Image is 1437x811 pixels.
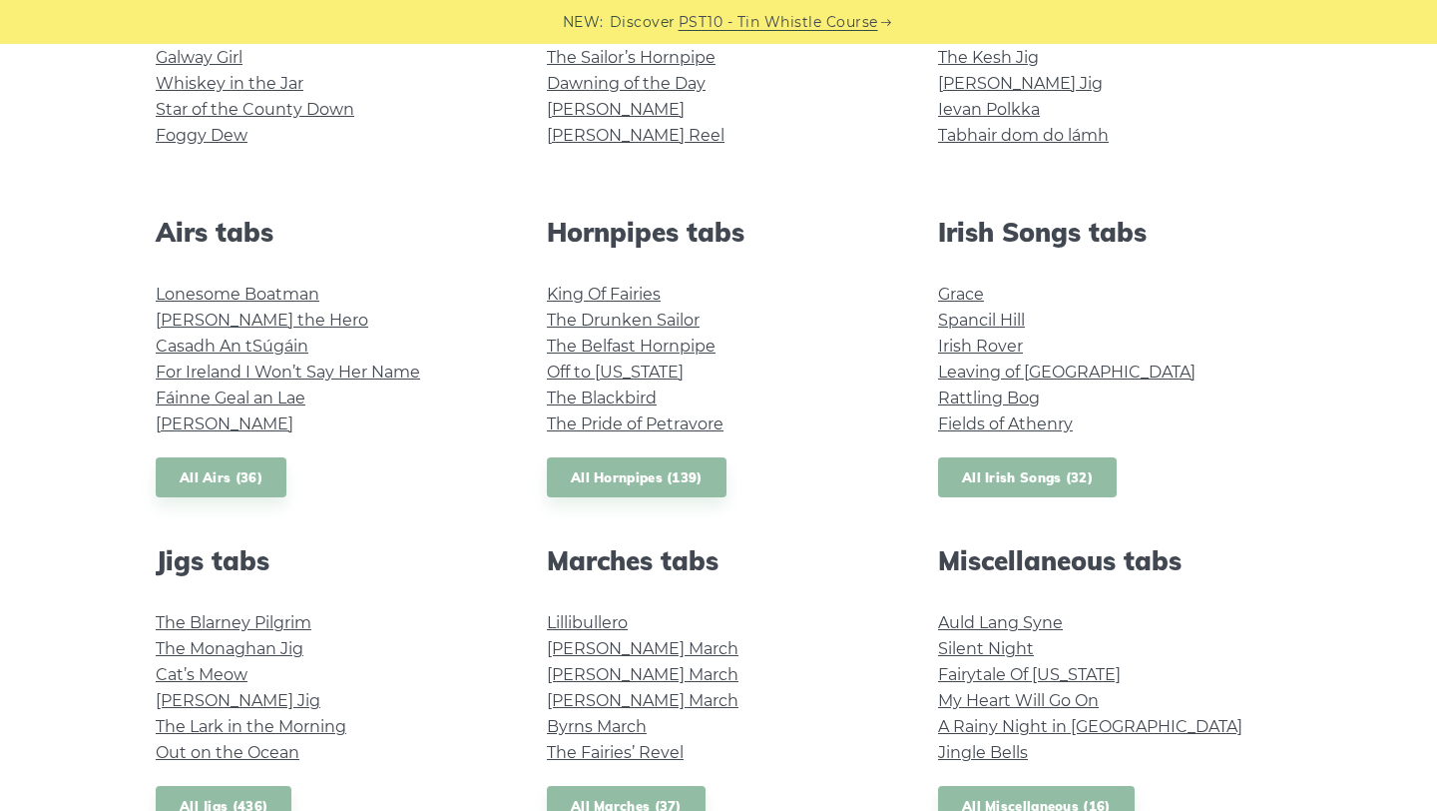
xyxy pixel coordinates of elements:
[938,48,1039,67] a: The Kesh Jig
[547,100,685,119] a: [PERSON_NAME]
[156,457,286,498] a: All Airs (36)
[547,457,726,498] a: All Hornpipes (139)
[938,389,1040,407] a: Rattling Bog
[938,545,1281,576] h2: Miscellaneous tabs
[156,337,308,356] a: Casadh An tSúgáin
[547,691,738,710] a: [PERSON_NAME] March
[156,363,420,382] a: For Ireland I Won’t Say Her Name
[547,311,700,330] a: The Drunken Sailor
[156,74,303,93] a: Whiskey in the Jar
[156,311,368,330] a: [PERSON_NAME] the Hero
[156,100,354,119] a: Star of the County Down
[156,217,499,248] h2: Airs tabs
[938,126,1109,145] a: Tabhair dom do lámh
[547,389,657,407] a: The Blackbird
[938,100,1040,119] a: Ievan Polkka
[547,545,890,576] h2: Marches tabs
[156,743,299,762] a: Out on the Ocean
[156,717,346,736] a: The Lark in the Morning
[156,389,305,407] a: Fáinne Geal an Lae
[938,743,1028,762] a: Jingle Bells
[156,639,303,658] a: The Monaghan Jig
[547,126,724,145] a: [PERSON_NAME] Reel
[938,691,1099,710] a: My Heart Will Go On
[938,74,1103,93] a: [PERSON_NAME] Jig
[156,414,293,433] a: [PERSON_NAME]
[938,665,1121,684] a: Fairytale Of [US_STATE]
[547,363,684,382] a: Off to [US_STATE]
[547,74,706,93] a: Dawning of the Day
[938,217,1281,248] h2: Irish Songs tabs
[156,285,319,304] a: Lonesome Boatman
[547,337,716,356] a: The Belfast Hornpipe
[156,691,320,710] a: [PERSON_NAME] Jig
[156,665,247,684] a: Cat’s Meow
[563,11,604,34] span: NEW:
[679,11,878,34] a: PST10 - Tin Whistle Course
[156,48,242,67] a: Galway Girl
[547,665,738,684] a: [PERSON_NAME] March
[938,613,1063,632] a: Auld Lang Syne
[156,613,311,632] a: The Blarney Pilgrim
[547,717,647,736] a: Byrns March
[547,217,890,248] h2: Hornpipes tabs
[610,11,676,34] span: Discover
[938,337,1023,356] a: Irish Rover
[938,285,984,304] a: Grace
[938,639,1034,658] a: Silent Night
[938,311,1025,330] a: Spancil Hill
[938,717,1242,736] a: A Rainy Night in [GEOGRAPHIC_DATA]
[938,363,1196,382] a: Leaving of [GEOGRAPHIC_DATA]
[547,414,723,433] a: The Pride of Petravore
[547,285,661,304] a: King Of Fairies
[938,457,1117,498] a: All Irish Songs (32)
[547,743,684,762] a: The Fairies’ Revel
[547,639,738,658] a: [PERSON_NAME] March
[547,613,628,632] a: Lillibullero
[938,414,1073,433] a: Fields of Athenry
[156,545,499,576] h2: Jigs tabs
[156,126,247,145] a: Foggy Dew
[547,48,716,67] a: The Sailor’s Hornpipe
